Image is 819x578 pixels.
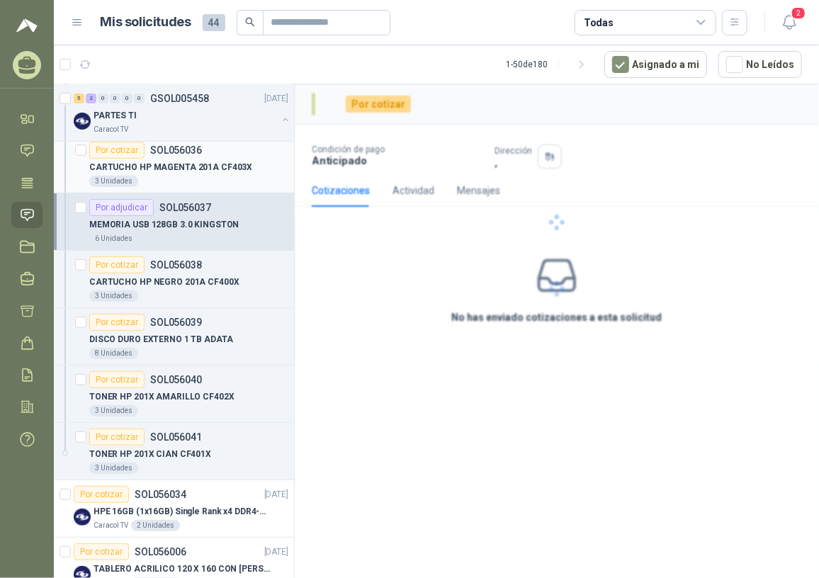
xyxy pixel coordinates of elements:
p: PARTES TI [94,109,137,123]
p: [DATE] [264,488,288,501]
a: Por cotizarSOL056041TONER HP 201X CIAN CF401X3 Unidades [54,423,294,480]
p: SOL056034 [135,489,186,499]
div: 8 Unidades [89,348,138,359]
a: Por cotizarSOL056036CARTUCHO HP MAGENTA 201A CF403X3 Unidades [54,136,294,193]
div: Por cotizar [74,543,129,560]
img: Company Logo [74,113,91,130]
h1: Mis solicitudes [101,12,191,33]
p: MEMORIA USB 128GB 3.0 KINGSTON [89,218,239,232]
p: [DATE] [264,92,288,106]
div: 0 [98,93,108,103]
span: search [245,17,255,27]
p: [DATE] [264,545,288,559]
div: 2 Unidades [131,520,180,531]
p: SOL056037 [159,203,211,212]
div: Por cotizar [89,314,145,331]
p: SOL056039 [150,317,202,327]
div: Por cotizar [89,256,145,273]
p: SOL056006 [135,547,186,557]
p: SOL056040 [150,375,202,385]
a: 5 2 0 0 0 0 GSOL005458[DATE] Company LogoPARTES TICaracol TV [74,90,291,135]
div: Por cotizar [89,371,145,388]
div: 0 [134,93,145,103]
p: DISCO DURO EXTERNO 1 TB ADATA [89,333,233,346]
a: Por cotizarSOL056038CARTUCHO HP NEGRO 201A CF400X3 Unidades [54,251,294,308]
p: CARTUCHO HP NEGRO 201A CF400X [89,276,239,289]
div: 3 Unidades [89,463,138,474]
div: Por cotizar [89,429,145,446]
a: Por cotizarSOL056034[DATE] Company LogoHPE 16GB (1x16GB) Single Rank x4 DDR4-2400Caracol TV2 Unid... [54,480,294,538]
div: Por cotizar [89,142,145,159]
p: TONER HP 201X AMARILLO CF402X [89,390,235,404]
div: 1 - 50 de 180 [506,53,593,76]
a: Por adjudicarSOL056037MEMORIA USB 128GB 3.0 KINGSTON6 Unidades [54,193,294,251]
p: GSOL005458 [150,93,209,103]
button: Asignado a mi [604,51,707,78]
div: 3 Unidades [89,405,138,416]
img: Company Logo [74,509,91,526]
div: Por adjudicar [89,199,154,216]
p: HPE 16GB (1x16GB) Single Rank x4 DDR4-2400 [94,505,270,518]
div: 3 Unidades [89,176,138,187]
p: SOL056036 [150,145,202,155]
a: Por cotizarSOL056040TONER HP 201X AMARILLO CF402X3 Unidades [54,365,294,423]
p: Caracol TV [94,124,128,135]
div: 0 [122,93,132,103]
button: 2 [776,10,802,35]
a: Por cotizarSOL056039DISCO DURO EXTERNO 1 TB ADATA8 Unidades [54,308,294,365]
p: TABLERO ACRILICO 120 X 160 CON [PERSON_NAME] [94,562,270,576]
div: Por cotizar [74,486,129,503]
button: No Leídos [718,51,802,78]
p: CARTUCHO HP MAGENTA 201A CF403X [89,161,252,174]
p: Caracol TV [94,520,128,531]
span: 44 [203,14,225,31]
span: 2 [791,6,806,20]
img: Logo peakr [16,17,38,34]
div: Todas [584,15,614,30]
div: 5 [74,93,84,103]
p: SOL056041 [150,432,202,442]
div: 2 [86,93,96,103]
div: 0 [110,93,120,103]
div: 3 Unidades [89,290,138,302]
div: 6 Unidades [89,233,138,244]
p: TONER HP 201X CIAN CF401X [89,448,211,461]
p: SOL056038 [150,260,202,270]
